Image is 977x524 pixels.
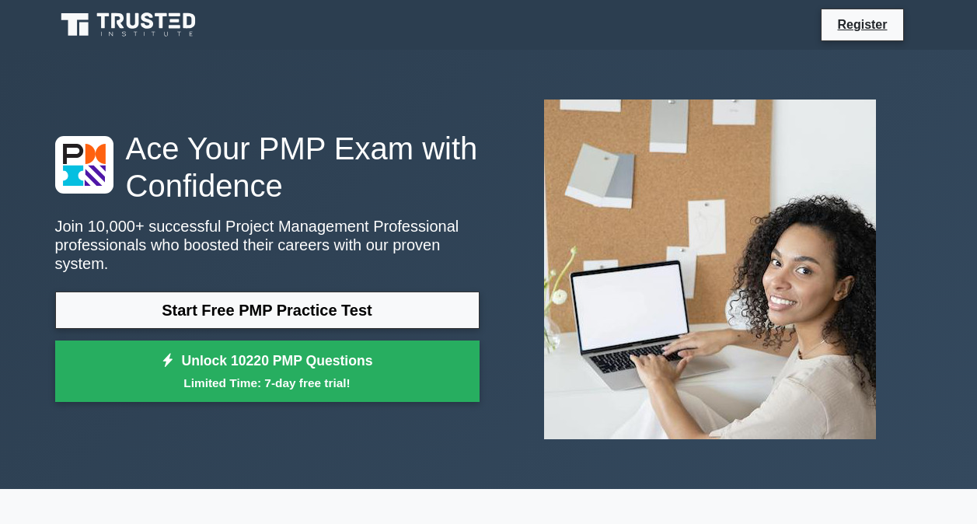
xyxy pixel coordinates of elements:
a: Register [828,15,896,34]
small: Limited Time: 7-day free trial! [75,374,460,392]
p: Join 10,000+ successful Project Management Professional professionals who boosted their careers w... [55,217,480,273]
a: Start Free PMP Practice Test [55,292,480,329]
h1: Ace Your PMP Exam with Confidence [55,130,480,204]
a: Unlock 10220 PMP QuestionsLimited Time: 7-day free trial! [55,341,480,403]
